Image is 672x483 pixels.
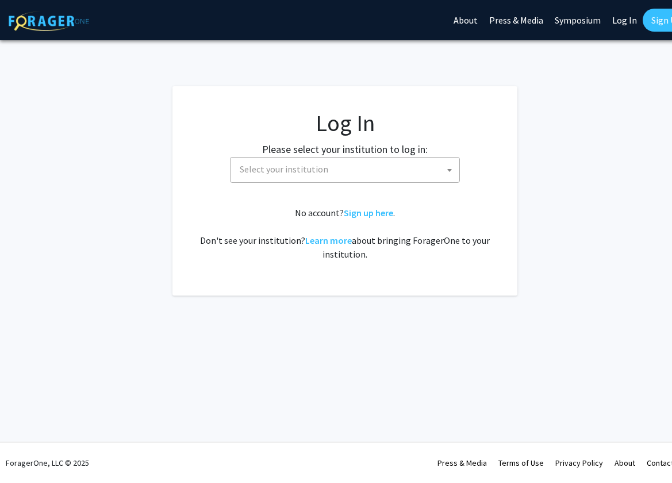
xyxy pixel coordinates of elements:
span: Select your institution [240,163,328,175]
a: Press & Media [437,458,487,468]
a: Terms of Use [498,458,544,468]
a: Learn more about bringing ForagerOne to your institution [305,235,352,246]
div: ForagerOne, LLC © 2025 [6,443,89,483]
div: No account? . Don't see your institution? about bringing ForagerOne to your institution. [195,206,494,261]
a: About [615,458,635,468]
span: Select your institution [230,157,460,183]
h1: Log In [195,109,494,137]
label: Please select your institution to log in: [262,141,428,157]
iframe: Chat [9,431,49,474]
span: Select your institution [235,158,459,181]
img: ForagerOne Logo [9,11,89,31]
a: Privacy Policy [555,458,603,468]
a: Sign up here [344,207,393,218]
